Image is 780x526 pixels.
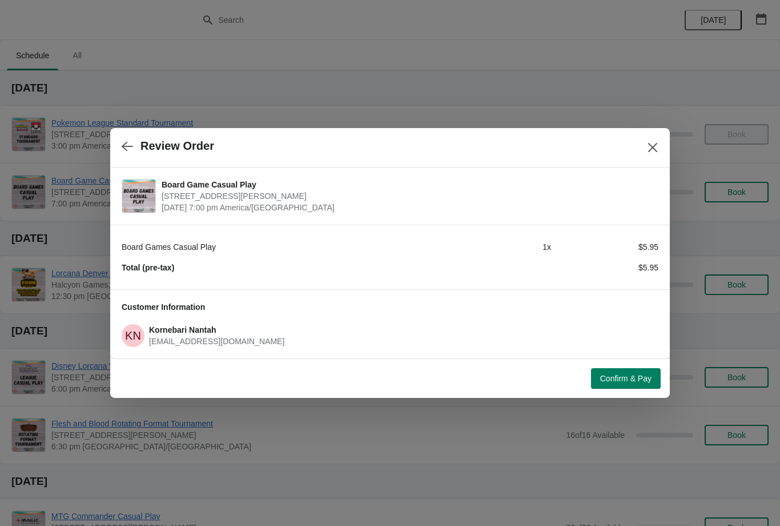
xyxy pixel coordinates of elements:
[125,329,141,342] text: KN
[149,337,284,346] span: [EMAIL_ADDRESS][DOMAIN_NAME]
[122,263,174,272] strong: Total (pre-tax)
[149,325,216,334] span: Kornebari Nantah
[600,374,652,383] span: Confirm & Pay
[140,140,214,153] h2: Review Order
[642,137,663,158] button: Close
[444,241,551,253] div: 1 x
[591,368,661,389] button: Confirm & Pay
[162,202,653,213] span: [DATE] 7:00 pm America/[GEOGRAPHIC_DATA]
[162,190,653,202] span: [STREET_ADDRESS][PERSON_NAME]
[551,241,658,253] div: $5.95
[162,179,653,190] span: Board Game Casual Play
[122,302,205,312] span: Customer Information
[122,241,444,253] div: Board Games Casual Play
[122,324,144,347] span: Kornebari
[122,180,155,213] img: Board Game Casual Play | 2040 Louetta Rd Ste I Spring, TX 77388 | August 23 | 7:00 pm America/Chi...
[551,262,658,273] div: $5.95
